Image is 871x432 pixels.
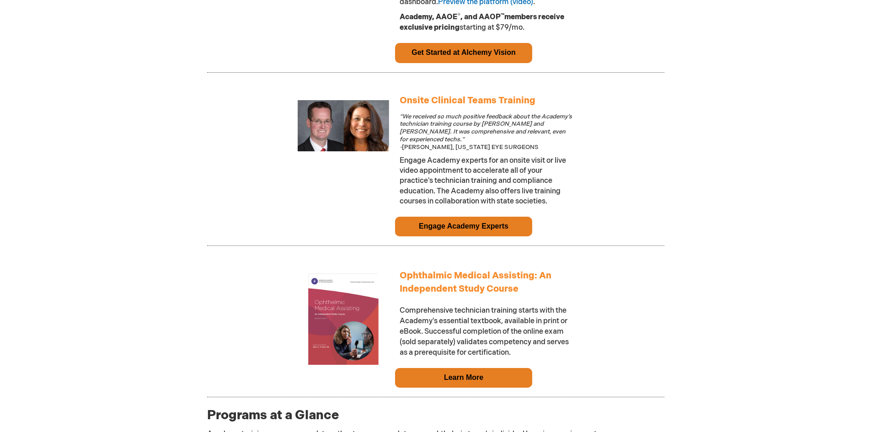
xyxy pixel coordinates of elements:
a: Ophthalmic Medical Assisting: An Independent Study Course [298,359,389,367]
span: Engage Academy experts for an onsite visit or live video appointment to accelerate all of your pr... [400,156,566,206]
sup: ® [458,12,460,18]
a: Get Started at Alchemy Vision [411,48,516,56]
a: Onsite Training and Private Consulting [298,145,389,153]
sup: ™ [501,12,504,18]
a: Ophthalmic Medical Assisting: An Independent Study Course [400,270,551,294]
a: Engage Academy Experts [419,222,508,230]
span: [PERSON_NAME], [US_STATE] EYE SURGEONS [400,113,572,151]
a: Learn More [444,373,483,381]
em: “We received so much positive feedback about the Academy’s technician training course by [PERSON_... [400,113,572,151]
span: starting at $79/mo. [400,13,564,32]
strong: Academy, AAOE , and AAOP members receive exclusive pricing [400,13,564,32]
span: Comprehensive technician training starts with the Academy's essential textbook, available in prin... [400,306,569,357]
span: Programs at a Glance [207,408,339,423]
img: Ophthalmic Medical Assisting: An Independent Study Course [298,273,389,365]
img: Onsite Training and Private Consulting [298,100,389,152]
a: Onsite Clinical Teams Training [400,95,535,106]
